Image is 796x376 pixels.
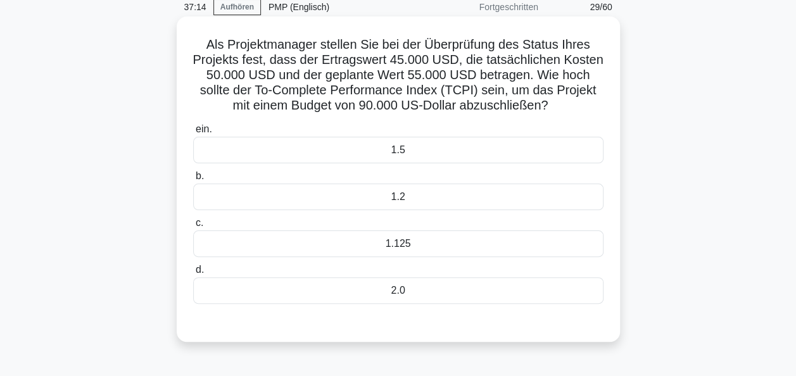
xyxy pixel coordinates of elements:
[196,264,204,275] span: d.
[196,170,204,181] span: b.
[196,123,212,134] span: ein.
[193,184,603,210] div: 1.2
[193,277,603,304] div: 2.0
[196,217,203,228] span: c.
[193,37,603,112] font: Als Projektmanager stellen Sie bei der Überprüfung des Status Ihres Projekts fest, dass der Ertra...
[193,137,603,163] div: 1.5
[193,230,603,257] div: 1.125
